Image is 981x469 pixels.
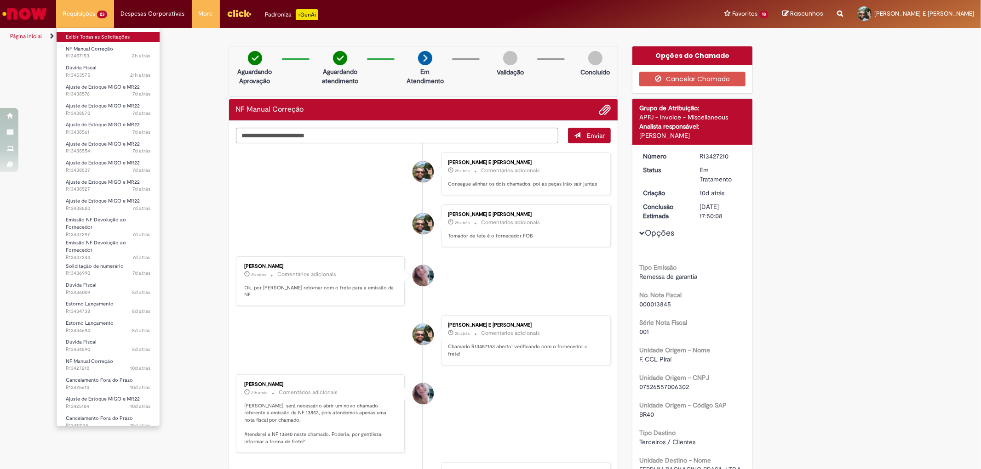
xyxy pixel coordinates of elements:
dt: Criação [636,188,693,198]
span: Terceiros / Clientes [639,438,695,446]
span: R13437244 [66,254,150,261]
dt: Número [636,152,693,161]
span: R13438527 [66,186,150,193]
span: Estorno Lançamento [66,300,114,307]
time: 21/08/2025 12:18:40 [132,289,150,296]
div: 19/08/2025 09:34:31 [700,188,742,198]
b: Unidade Origem - Código SAP [639,401,727,409]
time: 22/08/2025 08:55:18 [132,167,150,174]
p: Ok, por [PERSON_NAME] retornar com o frete para a emissão da NF. [245,284,398,299]
b: Tipo Emissão [639,263,677,271]
img: arrow-next.png [418,51,432,65]
span: [PERSON_NAME] E [PERSON_NAME] [874,10,974,17]
button: Cancelar Chamado [639,72,746,86]
b: Unidade Origem - CNPJ [639,373,709,382]
time: 19/08/2025 09:34:31 [700,189,724,197]
time: 27/08/2025 17:13:51 [252,390,268,396]
a: Aberto R13436990 : Solicitação de numerário [57,261,160,278]
span: 8d atrás [132,346,150,353]
span: R13438561 [66,129,150,136]
div: [PERSON_NAME] E [PERSON_NAME] [448,160,601,165]
small: Comentários adicionais [481,167,540,175]
time: 13/08/2025 15:01:52 [130,422,150,429]
span: R13438570 [66,110,150,117]
span: 21h atrás [130,72,150,79]
div: [PERSON_NAME] E [PERSON_NAME] [448,212,601,217]
span: R13438576 [66,90,150,98]
span: Cancelamento Fora do Prazo [66,415,133,422]
span: Cancelamento Fora do Prazo [66,377,133,384]
p: Chamado R13457153 aberto! verificando com o fornecedor o frete! [448,343,601,357]
p: Tomador de fete é o fornecedor FOB [448,232,601,240]
time: 21/08/2025 08:46:30 [132,327,150,334]
span: Favoritos [732,9,757,18]
span: 001 [639,328,649,336]
time: 21/08/2025 08:56:42 [132,308,150,315]
img: check-circle-green.png [248,51,262,65]
ul: Trilhas de página [7,28,647,45]
span: Emissão NF Devolução ao Fornecedor [66,239,126,254]
span: R13434694 [66,327,150,334]
img: img-circle-grey.png [503,51,517,65]
time: 21/08/2025 08:17:28 [132,346,150,353]
time: 22/08/2025 08:53:25 [132,205,150,212]
time: 22/08/2025 08:54:22 [132,186,150,192]
span: Dúvida Fiscal [66,282,96,288]
a: Aberto R13427210 : NF Manual Correção [57,356,160,373]
img: click_logo_yellow_360x200.png [227,6,252,20]
time: 18/08/2025 14:41:29 [130,403,150,410]
p: Consegue alinhar os dois chamados, poi as peças irão sair juntas [448,181,601,188]
img: ServiceNow [1,5,48,23]
span: R13436990 [66,270,150,277]
span: 15d atrás [130,422,150,429]
time: 22/08/2025 08:59:44 [132,147,150,154]
div: Alexandre Alves Correa E Castro Junior [413,324,434,345]
dt: Conclusão Estimada [636,202,693,220]
span: 23 [97,11,107,18]
div: [PERSON_NAME] [245,264,398,269]
span: 18 [759,11,769,18]
span: 2h atrás [252,272,266,277]
span: 10d atrás [130,365,150,372]
time: 21/08/2025 15:25:13 [132,270,150,277]
span: 8d atrás [132,308,150,315]
span: Ajuste de Estoque MIGO e MR22 [66,121,140,128]
time: 22/08/2025 09:00:44 [132,129,150,136]
span: BR40 [639,410,654,418]
span: R13438520 [66,205,150,212]
div: APFJ - Invoice - Miscellaneous [639,113,746,122]
span: Ajuste de Estoque MIGO e MR22 [66,179,140,186]
div: [PERSON_NAME] [245,382,398,387]
dt: Status [636,165,693,175]
span: 10d atrás [130,384,150,391]
a: Aberto R13457153 : NF Manual Correção [57,44,160,61]
b: Unidade Destino - Nome [639,456,711,464]
div: [DATE] 17:50:08 [700,202,742,220]
a: Aberto R13438554 : Ajuste de Estoque MIGO e MR22 [57,139,160,156]
span: 10d atrás [130,403,150,410]
span: R13434738 [66,308,150,315]
a: Página inicial [10,33,42,40]
a: Aberto R13410135 : Cancelamento Fora do Prazo [57,413,160,430]
div: [PERSON_NAME] E [PERSON_NAME] [448,322,601,328]
time: 28/08/2025 11:36:57 [455,168,470,174]
time: 27/08/2025 16:28:54 [130,72,150,79]
span: R13457153 [66,52,150,60]
span: 7d atrás [132,186,150,192]
time: 21/08/2025 16:02:38 [132,254,150,261]
time: 19/08/2025 09:34:32 [130,365,150,372]
span: R13438537 [66,167,150,174]
time: 28/08/2025 11:33:33 [252,272,266,277]
div: [PERSON_NAME] [639,131,746,140]
span: Enviar [587,131,605,140]
span: F. CCL Piraí [639,355,671,363]
div: Analista responsável: [639,122,746,131]
span: Solicitação de numerário [66,263,124,270]
span: Dúvida Fiscal [66,64,96,71]
div: Opções do Chamado [632,46,752,65]
p: Aguardando atendimento [318,67,362,85]
a: Aberto R13425184 : Ajuste de Estoque MIGO e MR22 [57,394,160,411]
small: Comentários adicionais [481,219,540,226]
span: 7d atrás [132,231,150,238]
a: Rascunhos [782,10,823,18]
